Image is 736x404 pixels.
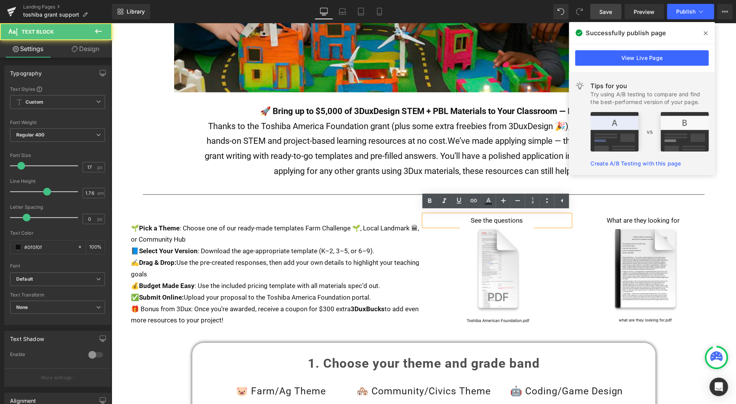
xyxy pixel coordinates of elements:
[16,132,45,138] b: Regular 400
[333,4,352,19] a: Laptop
[27,235,65,243] strong: Drag & Drop:
[196,333,428,348] strong: 1. Choose your theme and grade band
[717,4,733,19] button: More
[10,351,81,360] div: Enable
[98,361,241,375] h1: 🐷 Farm/Ag Theme
[383,361,526,375] h1: 🤖 Coding/Game Design
[575,50,709,66] a: View Live Page
[459,192,605,203] p: What are they looking for
[41,374,72,381] p: More settings
[10,393,36,404] div: Alignment
[241,361,383,375] h1: 🏘️ Community/Civics Theme
[16,276,33,283] i: Default
[575,81,585,90] img: light.svg
[19,280,312,303] p: 🎁 Bonus from 3Dux: Once you’re awarded, receive a coupon for $300 extra to add even more resource...
[572,4,587,19] button: Redo
[10,292,105,298] div: Text Transform
[10,179,105,184] div: Line Height
[19,199,312,223] p: 🌱 : Choose one of our ready-made templates Farm Challenge 🌱, Local Landmark 🏛, or Community Hub
[315,4,333,19] a: Desktop
[10,331,44,342] div: Text Shadow
[112,4,150,19] a: New Library
[149,83,476,93] strong: 🚀 Bring up to $5,000 of 3DuxDesign STEM + PBL Materials to Your Classroom — Free!
[586,28,666,38] span: Successfully publish page
[93,113,531,152] span: We’ve made applying simple — think “drag-and-drop” grant writing with ready-to-go templates and p...
[25,99,43,106] b: Custom
[600,8,612,16] span: Save
[710,378,728,396] div: Open Intercom Messenger
[23,4,112,10] a: Landing Pages
[553,4,569,19] button: Undo
[23,12,79,18] span: toshiba grant support
[27,259,83,266] strong: Budget Made Easy
[10,153,105,158] div: Font Size
[58,40,114,58] a: Design
[86,240,105,254] div: %
[5,368,110,387] button: More settings
[19,257,312,269] p: 💰 : Use the included pricing template with all materials spec’d out.
[10,120,105,125] div: Font Weight
[16,304,28,310] b: None
[24,243,74,251] input: Color
[19,234,312,257] p: ✍️ Use the pre-created responses, then add your own details to highlight your teaching goals
[10,263,105,269] div: Font
[239,282,273,290] strong: 3DuxBucks
[667,4,714,19] button: Publish
[677,9,696,15] span: Publish
[27,201,68,209] strong: Pick a Theme
[10,66,42,77] div: Typography
[591,160,681,167] a: Create A/B Testing with this page
[591,81,709,90] div: Tips for you
[634,8,655,16] span: Preview
[352,4,370,19] a: Tablet
[127,8,145,15] span: Library
[10,205,105,210] div: Letter Spacing
[19,222,312,234] p: 📘 : Download the age-appropriate template (K–2, 3–5, or 6–9).
[86,96,538,156] p: Thanks to the Toshiba America Foundation grant (plus some extra freebies from 3DuxDesign 🎉), your...
[370,4,389,19] a: Mobile
[591,90,709,106] div: Try using A/B testing to compare and find the best-performed version of your page.
[591,112,709,152] img: tip.png
[312,192,459,203] p: See the questions
[27,224,86,232] strong: Select Your Version
[97,191,104,196] span: em
[27,270,72,278] strong: Submit Online:
[10,86,105,92] div: Text Styles
[19,269,312,280] p: ✅ Upload your proposal to the Toshiba America Foundation portal.
[97,216,104,222] span: px
[625,4,664,19] a: Preview
[97,165,104,170] span: px
[10,230,105,236] div: Text Color
[22,29,54,35] span: Text Block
